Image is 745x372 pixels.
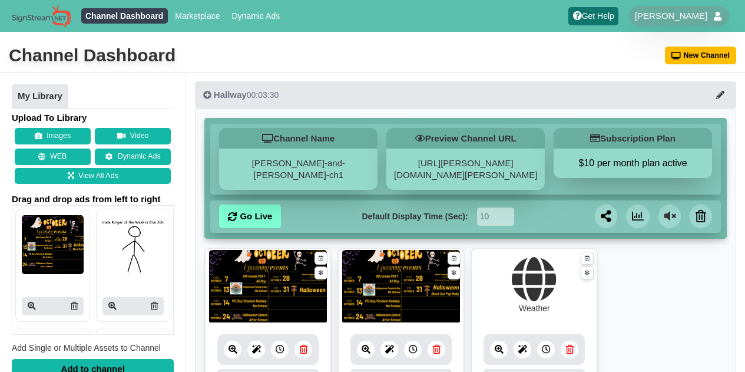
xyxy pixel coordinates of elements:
[394,158,537,180] a: [URL][PERSON_NAME][DOMAIN_NAME][PERSON_NAME]
[12,84,68,109] a: My Library
[209,250,327,324] img: 1237.924 kb
[15,168,171,185] a: View All Ads
[95,149,171,165] a: Dynamic Ads
[9,44,176,67] div: Channel Dashboard
[102,215,164,274] img: P250x250 image processing20251006 2065718 1de5sm
[219,149,378,190] div: [PERSON_NAME]-and-[PERSON_NAME]-ch1
[203,89,279,101] div: 00:03:30
[665,47,737,64] button: New Channel
[543,245,745,372] iframe: Chat Widget
[12,343,161,353] span: Add Single or Multiple Assets to Channel
[554,128,712,149] h5: Subscription Plan
[15,149,91,165] button: WEB
[214,90,247,100] span: Hallway
[12,193,174,205] span: Drag and drop ads from left to right
[22,215,84,274] img: P250x250 image processing20251007 2065718 1ckfnay
[635,10,707,22] span: [PERSON_NAME]
[195,81,736,108] button: Hallway00:03:30
[12,5,71,28] img: Sign Stream.NET
[219,205,281,228] a: Go Live
[477,208,514,226] input: Seconds
[554,157,712,169] button: $10 per month plan active
[95,128,171,144] button: Video
[342,250,460,324] img: 1262.783 kb
[227,8,284,24] a: Dynamic Ads
[519,302,550,315] div: Weather
[219,128,378,149] h5: Channel Name
[81,8,168,24] a: Channel Dashboard
[386,128,545,149] h5: Preview Channel URL
[12,112,174,124] h4: Upload To Library
[568,7,618,25] a: Get Help
[362,210,468,223] label: Default Display Time (Sec):
[15,128,91,144] button: Images
[171,8,224,24] a: Marketplace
